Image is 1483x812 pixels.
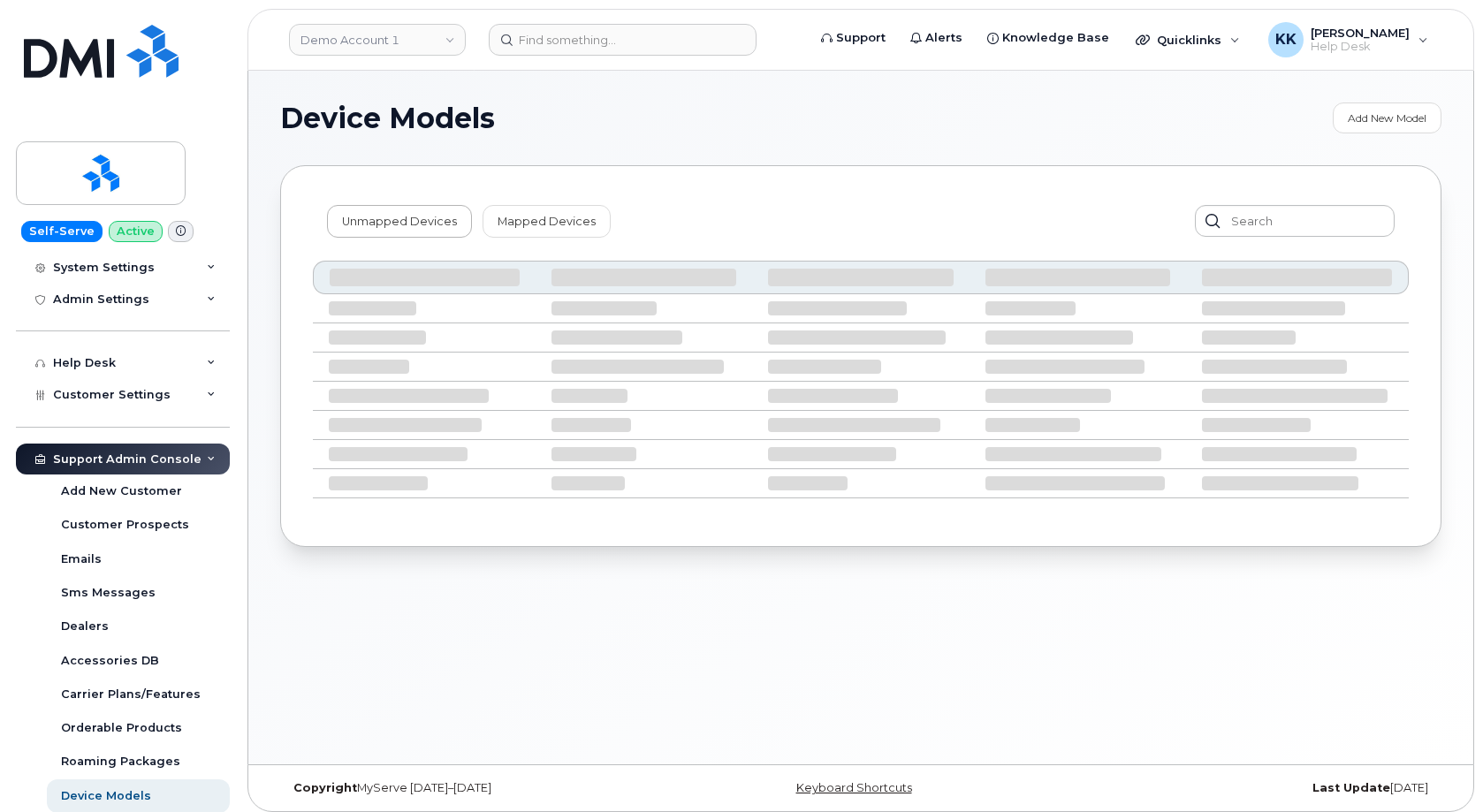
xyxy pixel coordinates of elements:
a: Mapped Devices [483,205,611,237]
a: Keyboard Shortcuts [796,781,912,794]
a: Add New Model [1333,102,1441,133]
a: Unmapped Devices [327,205,472,237]
div: [DATE] [1054,781,1441,795]
strong: Last Update [1312,781,1390,794]
input: Search [1195,205,1395,237]
div: MyServe [DATE]–[DATE] [280,781,667,795]
span: Device Models [280,105,495,132]
strong: Copyright [293,781,357,794]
